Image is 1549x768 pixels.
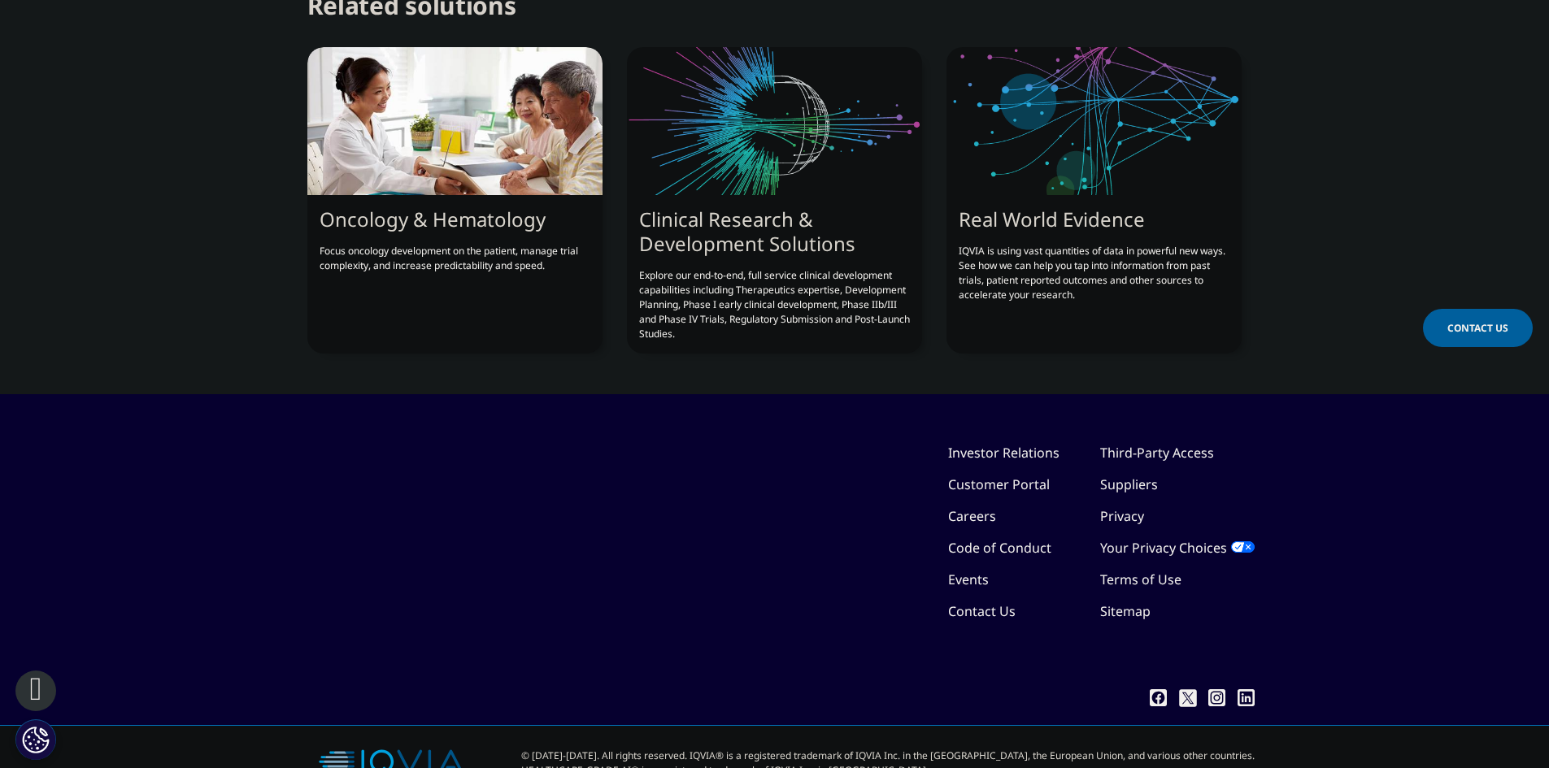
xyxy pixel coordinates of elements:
[15,719,56,760] button: Cookies Settings
[948,602,1016,620] a: Contact Us
[1100,571,1181,588] a: Terms of Use
[948,444,1059,462] a: Investor Relations
[959,206,1145,232] a: Real World Evidence
[1100,507,1144,525] a: Privacy
[1100,539,1255,557] a: Your Privacy Choices
[1447,321,1508,335] span: Contact Us
[320,232,590,273] p: Focus oncology development on the patient, manage trial complexity, and increase predictability a...
[1100,602,1151,620] a: Sitemap
[948,539,1051,557] a: Code of Conduct
[948,507,996,525] a: Careers
[948,571,989,588] a: Events
[639,256,910,341] p: Explore our end-to-end, full service clinical development capabilities including Therapeutics exp...
[1100,475,1158,493] a: Suppliers
[948,475,1050,493] a: Customer Portal
[1100,444,1214,462] a: Third-Party Access
[320,206,546,232] a: Oncology & Hematology
[639,206,855,257] a: Clinical Research & Development Solutions
[959,232,1229,302] p: IQVIA is using vast quantities of data in powerful new ways. See how we can help you tap into inf...
[1423,309,1533,347] a: Contact Us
